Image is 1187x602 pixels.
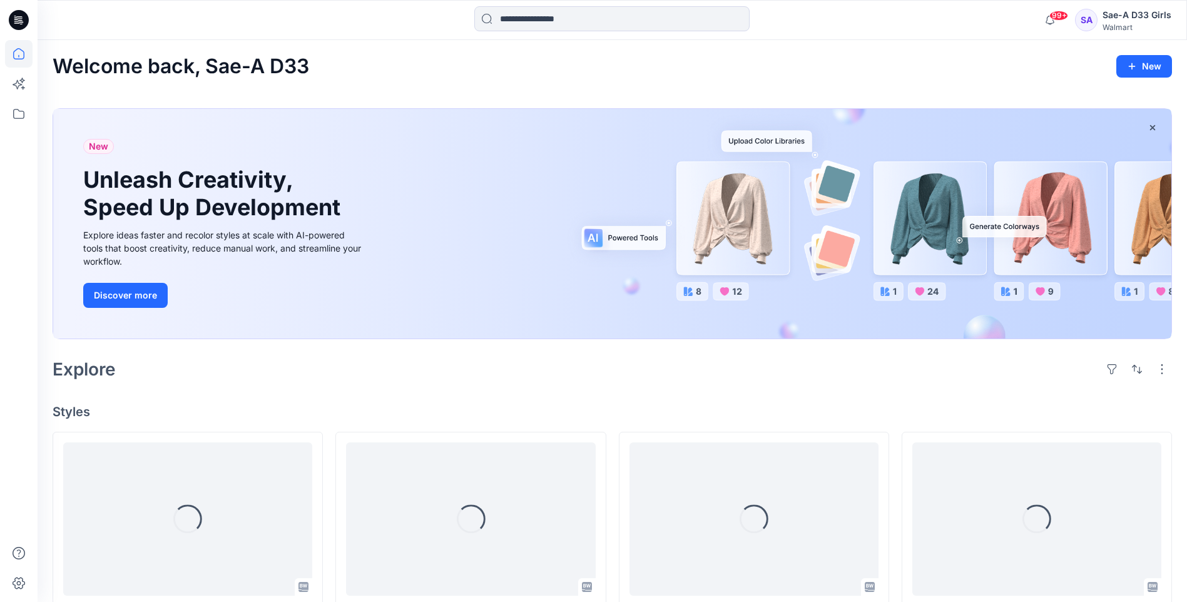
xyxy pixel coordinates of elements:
[1103,8,1171,23] div: Sae-A D33 Girls
[83,283,365,308] a: Discover more
[1116,55,1172,78] button: New
[89,139,108,154] span: New
[1049,11,1068,21] span: 99+
[83,228,365,268] div: Explore ideas faster and recolor styles at scale with AI-powered tools that boost creativity, red...
[53,55,309,78] h2: Welcome back, Sae-A D33
[1103,23,1171,32] div: Walmart
[53,359,116,379] h2: Explore
[53,404,1172,419] h4: Styles
[83,283,168,308] button: Discover more
[83,166,346,220] h1: Unleash Creativity, Speed Up Development
[1075,9,1098,31] div: SA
